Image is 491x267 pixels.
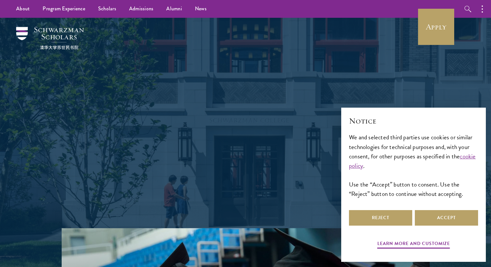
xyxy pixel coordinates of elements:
button: Learn more and customize [377,240,450,250]
a: Apply [418,9,454,45]
button: Reject [349,210,412,226]
h2: Notice [349,115,478,126]
button: Accept [415,210,478,226]
div: We and selected third parties use cookies or similar technologies for technical purposes and, wit... [349,133,478,198]
img: Schwarzman Scholars [16,27,84,49]
a: cookie policy [349,152,476,170]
